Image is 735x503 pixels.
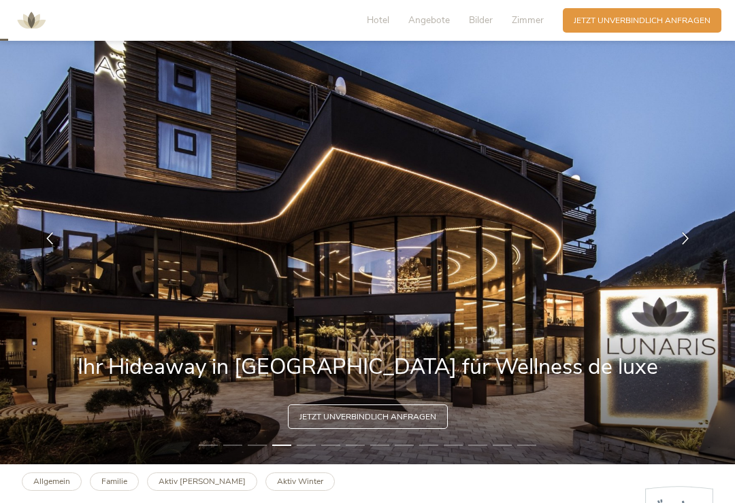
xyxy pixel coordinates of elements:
[408,14,450,27] span: Angebote
[147,472,257,491] a: Aktiv [PERSON_NAME]
[512,14,544,27] span: Zimmer
[277,476,323,487] b: Aktiv Winter
[469,14,493,27] span: Bilder
[33,476,70,487] b: Allgemein
[265,472,335,491] a: Aktiv Winter
[159,476,246,487] b: Aktiv [PERSON_NAME]
[90,472,139,491] a: Familie
[367,14,389,27] span: Hotel
[11,16,52,24] a: AMONTI & LUNARIS Wellnessresort
[574,15,710,27] span: Jetzt unverbindlich anfragen
[299,411,436,423] span: Jetzt unverbindlich anfragen
[22,472,82,491] a: Allgemein
[101,476,127,487] b: Familie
